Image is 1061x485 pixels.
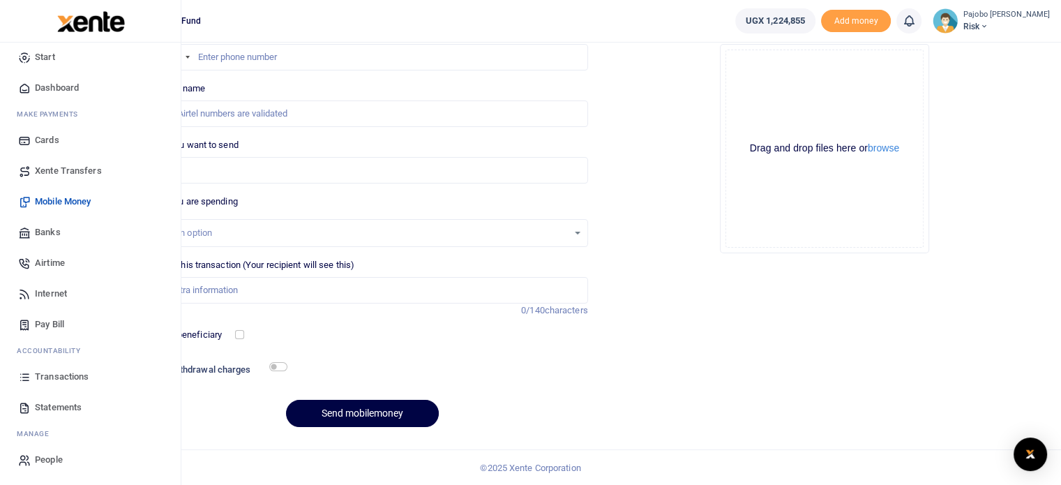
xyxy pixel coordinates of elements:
span: Mobile Money [35,195,91,209]
button: browse [868,143,899,153]
img: logo-large [57,11,125,32]
small: Pajobo [PERSON_NAME] [963,9,1050,21]
div: File Uploader [720,44,929,253]
a: Add money [821,15,891,25]
button: Send mobilemoney [286,400,439,427]
a: Mobile Money [11,186,170,217]
span: Statements [35,401,82,415]
label: Reason you are spending [137,195,237,209]
a: logo-small logo-large logo-large [56,15,125,26]
span: Add money [821,10,891,33]
span: Risk [963,20,1050,33]
span: Internet [35,287,67,301]
span: Cards [35,133,59,147]
a: People [11,445,170,475]
input: UGX [137,157,587,184]
li: M [11,423,170,445]
div: Select an option [147,226,567,240]
label: Memo for this transaction (Your recipient will see this) [137,258,354,272]
a: Dashboard [11,73,170,103]
label: Amount you want to send [137,138,238,152]
span: characters [545,305,588,315]
span: Transactions [35,370,89,384]
li: Ac [11,340,170,361]
span: anage [24,428,50,439]
h6: Include withdrawal charges [139,364,281,375]
span: UGX 1,224,855 [746,14,805,28]
a: Start [11,42,170,73]
a: Cards [11,125,170,156]
a: Statements [11,392,170,423]
span: Airtime [35,256,65,270]
a: profile-user Pajobo [PERSON_NAME] Risk [933,8,1050,33]
span: ake Payments [24,109,78,119]
a: Pay Bill [11,309,170,340]
span: Start [35,50,55,64]
a: Xente Transfers [11,156,170,186]
input: Enter phone number [137,44,587,70]
span: Pay Bill [35,318,64,331]
a: Internet [11,278,170,309]
div: Drag and drop files here or [726,142,923,155]
a: UGX 1,224,855 [735,8,815,33]
li: M [11,103,170,125]
span: Banks [35,225,61,239]
span: Xente Transfers [35,164,102,178]
img: profile-user [933,8,958,33]
input: Enter extra information [137,277,587,304]
li: Wallet ballance [730,8,821,33]
span: Dashboard [35,81,79,95]
input: MTN & Airtel numbers are validated [137,100,587,127]
div: Open Intercom Messenger [1014,438,1047,471]
li: Toup your wallet [821,10,891,33]
span: People [35,453,63,467]
a: Banks [11,217,170,248]
span: 0/140 [521,305,545,315]
a: Transactions [11,361,170,392]
span: countability [27,345,80,356]
a: Airtime [11,248,170,278]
